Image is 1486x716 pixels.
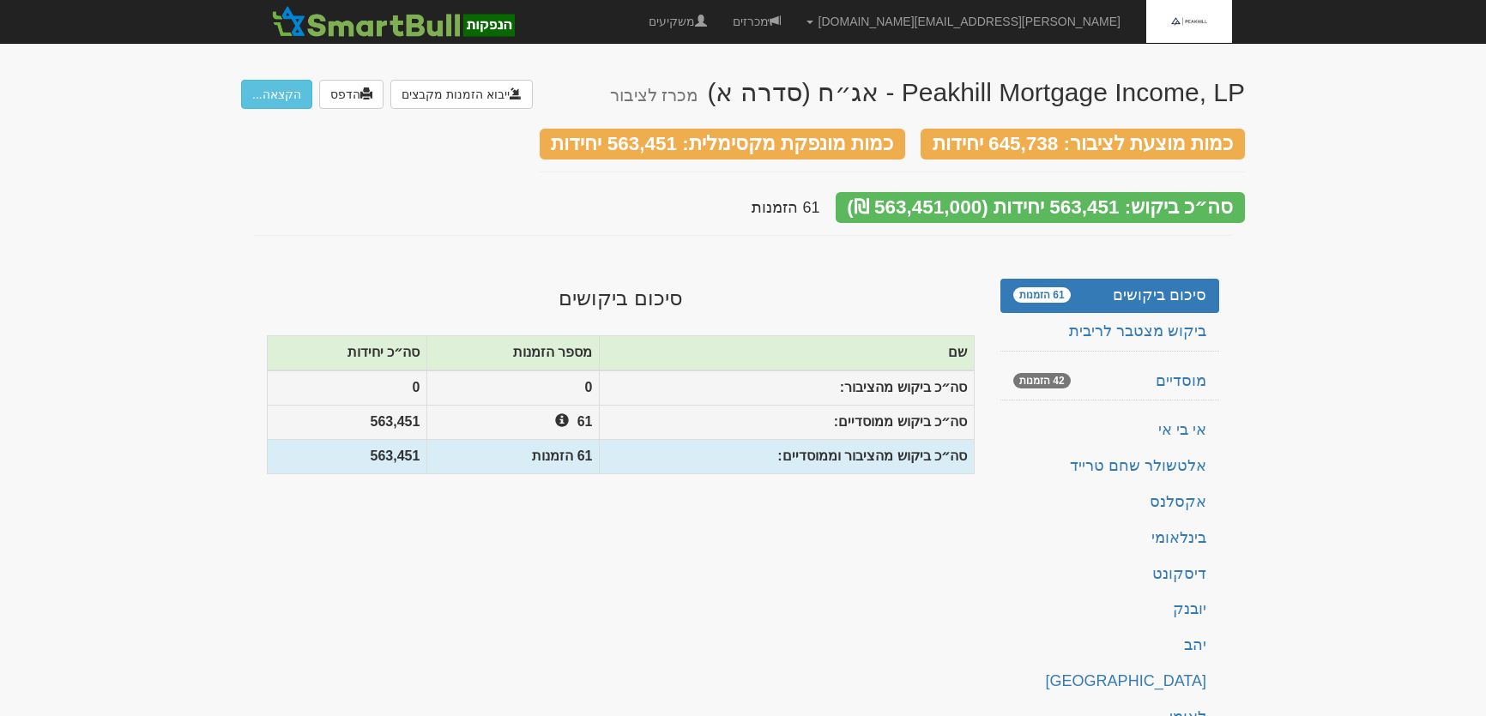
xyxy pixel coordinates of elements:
[1013,373,1071,388] span: 42 הזמנות
[268,440,427,474] th: 563,451
[1000,521,1219,556] a: בינלאומי
[752,199,819,216] span: 61 הזמנות
[921,129,1245,159] div: כמות מוצעת לציבור: 645,738 יחידות
[427,406,600,440] th: 61
[1000,485,1219,520] a: אקסלנס
[268,406,427,440] th: 563,451
[1000,315,1219,349] a: ביקוש מצטבר לריבית
[836,192,1245,223] div: סה״כ ביקוש: 563,451 יחידות (563,451,000 ₪)
[1000,593,1219,627] a: יובנק
[241,80,312,109] button: הקצאה...
[1000,665,1219,699] a: [GEOGRAPHIC_DATA]
[319,80,384,109] a: הדפס
[600,440,975,474] th: סה״כ ביקוש מהציבור וממוסדיים:
[1000,629,1219,663] a: יהב
[610,86,698,105] small: מכרז לציבור
[390,80,533,109] button: ייבוא הזמנות מקבצים
[600,336,975,370] th: שם
[1000,413,1219,448] a: אי בי אי
[268,370,427,405] th: 0
[1000,449,1219,484] a: אלטשולר שחם טרייד
[600,370,975,405] th: סה״כ ביקוש מהציבור:
[1013,287,1071,303] span: 61 הזמנות
[1000,557,1219,592] a: דיסקונט
[427,440,600,474] th: 61 הזמנות
[427,336,600,370] th: מספר הזמנות
[267,287,975,310] h3: סיכום ביקושים
[585,378,593,398] span: 0
[1000,364,1219,399] a: מוסדיים
[610,78,1245,106] div: Peakhill Mortgage Income, LP - אג״ח (סדרה א)
[600,406,975,440] th: סה״כ ביקוש ממוסדיים:
[540,129,905,159] div: כמות מונפקת מקסימלית: 563,451 יחידות
[1000,279,1219,313] a: סיכום ביקושים
[267,4,519,39] img: SmartBull Logo
[268,336,427,370] th: סה״כ יחידות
